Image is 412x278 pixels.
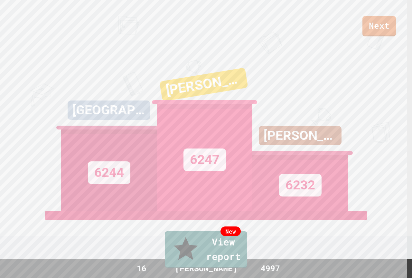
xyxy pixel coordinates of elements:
div: 6232 [279,174,322,197]
a: Next [362,16,396,36]
div: 6247 [183,149,226,171]
div: [GEOGRAPHIC_DATA] [68,101,150,120]
div: [PERSON_NAME] [259,126,342,145]
div: New [220,226,241,236]
div: 6244 [88,161,130,184]
a: View report [165,231,247,268]
div: [PERSON_NAME] [159,68,248,102]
